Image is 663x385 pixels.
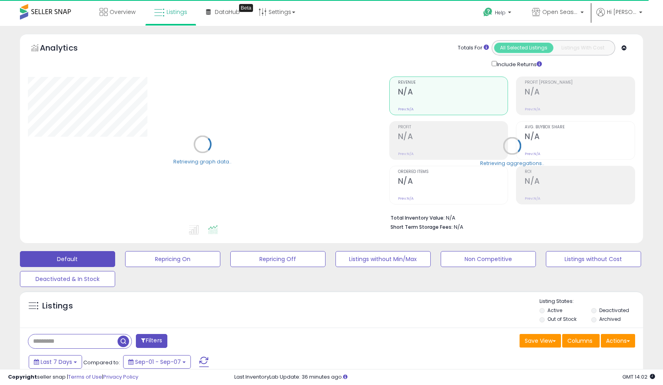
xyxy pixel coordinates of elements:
button: Columns [562,334,600,348]
strong: Copyright [8,373,37,381]
button: Listings With Cost [553,43,612,53]
a: Privacy Policy [103,373,138,381]
button: Repricing On [125,251,220,267]
span: Sep-01 - Sep-07 [135,358,181,366]
a: Terms of Use [68,373,102,381]
button: Deactivated & In Stock [20,271,115,287]
span: Hi [PERSON_NAME] [607,8,637,16]
label: Archived [599,316,621,322]
button: Save View [520,334,561,348]
button: Last 7 Days [29,355,82,369]
button: All Selected Listings [494,43,553,53]
i: Get Help [483,7,493,17]
button: Repricing Off [230,251,326,267]
button: Sep-01 - Sep-07 [123,355,191,369]
button: Default [20,251,115,267]
h5: Analytics [40,42,93,55]
div: Totals For [458,44,489,52]
a: Help [477,1,519,26]
label: Active [547,307,562,314]
span: Last 7 Days [41,358,72,366]
span: Compared to: [83,359,120,366]
div: Retrieving aggregations.. [480,159,544,167]
span: Listings [167,8,187,16]
div: Tooltip anchor [239,4,253,12]
button: Actions [601,334,635,348]
button: Non Competitive [441,251,536,267]
div: Last InventoryLab Update: 36 minutes ago. [234,373,655,381]
button: Filters [136,334,167,348]
div: seller snap | | [8,373,138,381]
span: DataHub [215,8,240,16]
label: Out of Stock [547,316,577,322]
a: Hi [PERSON_NAME] [596,8,642,26]
div: Include Returns [486,59,551,69]
span: Open Seasons [542,8,578,16]
span: Help [495,9,506,16]
button: Listings without Min/Max [335,251,431,267]
span: Overview [110,8,135,16]
h5: Listings [42,301,73,312]
div: Retrieving graph data.. [173,158,231,165]
span: Columns [567,337,592,345]
p: Listing States: [539,298,643,305]
label: Deactivated [599,307,629,314]
button: Listings without Cost [546,251,641,267]
span: 2025-09-15 14:02 GMT [622,373,655,381]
